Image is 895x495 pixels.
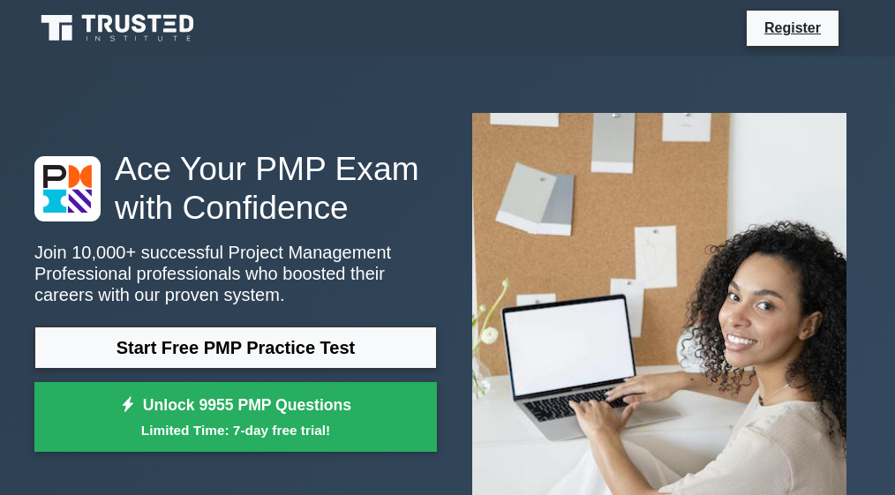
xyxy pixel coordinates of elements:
[34,326,437,369] a: Start Free PMP Practice Test
[34,149,437,228] h1: Ace Your PMP Exam with Confidence
[34,242,437,305] p: Join 10,000+ successful Project Management Professional professionals who boosted their careers w...
[56,420,415,440] small: Limited Time: 7-day free trial!
[754,17,831,39] a: Register
[34,382,437,453] a: Unlock 9955 PMP QuestionsLimited Time: 7-day free trial!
